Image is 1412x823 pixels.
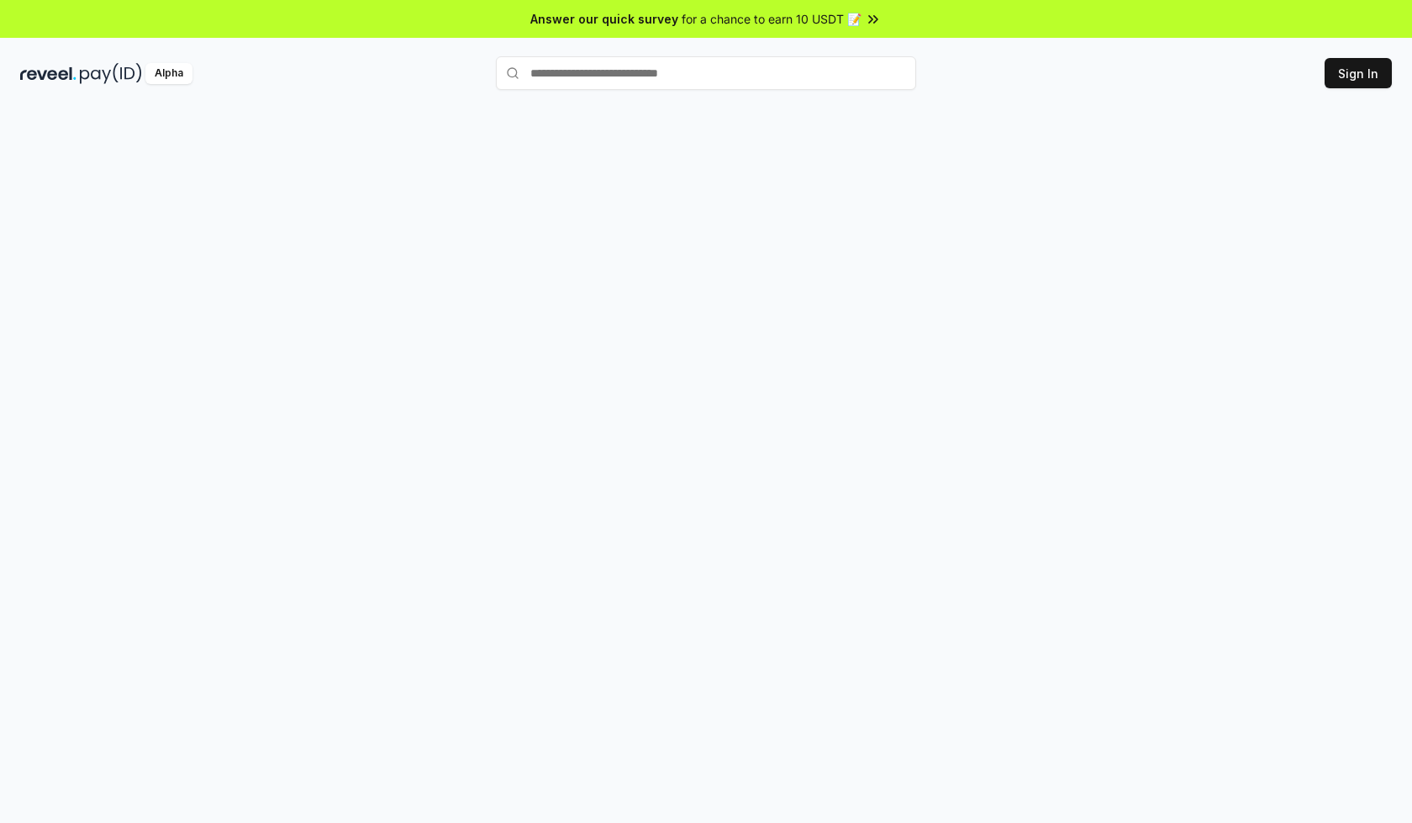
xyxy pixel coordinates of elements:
[1325,58,1392,88] button: Sign In
[20,63,76,84] img: reveel_dark
[80,63,142,84] img: pay_id
[530,10,678,28] span: Answer our quick survey
[145,63,192,84] div: Alpha
[682,10,861,28] span: for a chance to earn 10 USDT 📝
